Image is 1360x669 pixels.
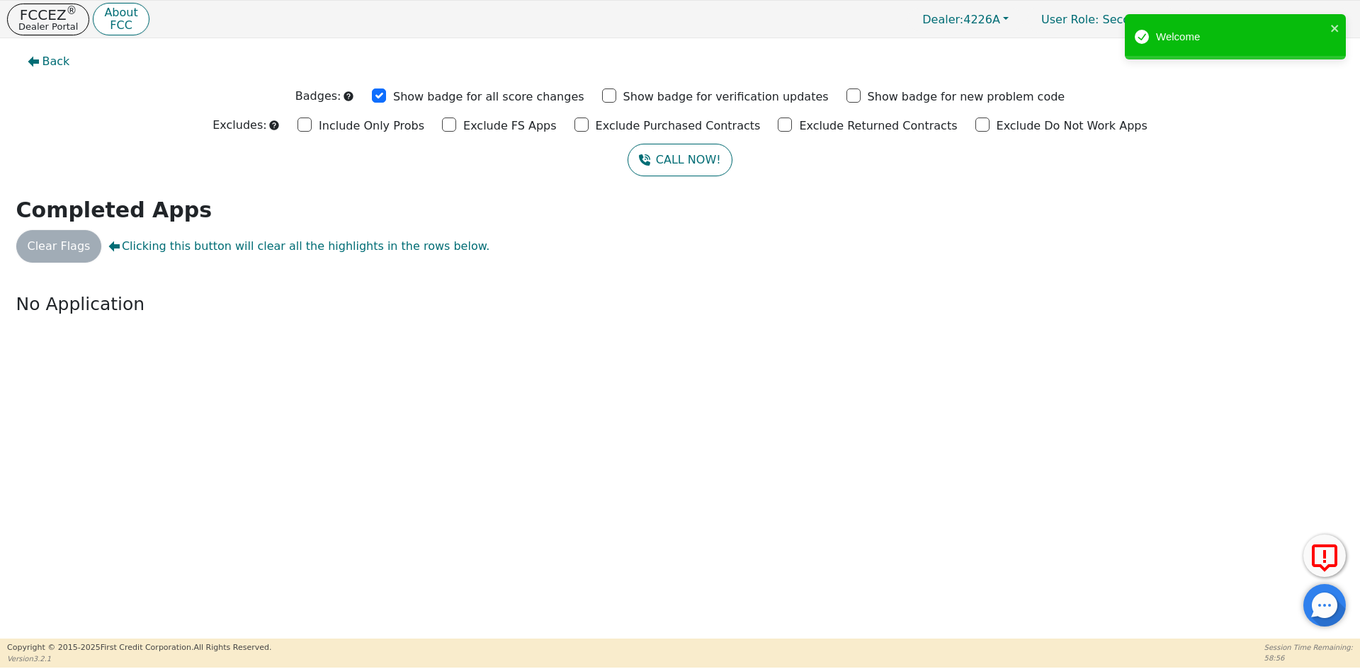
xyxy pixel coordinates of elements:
button: CALL NOW! [628,144,732,176]
p: Version 3.2.1 [7,653,271,664]
p: Session Time Remaining: [1264,642,1353,653]
p: Dealer Portal [18,22,78,31]
span: All Rights Reserved. [193,643,271,652]
button: Back [16,45,81,78]
p: Copyright © 2015- 2025 First Credit Corporation. [7,642,271,654]
sup: ® [67,4,77,17]
p: Show badge for new problem code [868,88,1065,105]
p: Badges: [295,88,341,105]
p: Show badge for verification updates [623,88,829,105]
button: FCCEZ®Dealer Portal [7,4,89,35]
p: No Application [16,291,1344,318]
span: Dealer: [922,13,963,26]
p: Exclude FS Apps [463,118,557,135]
p: Include Only Probs [319,118,424,135]
a: User Role: Secondary [1027,6,1177,33]
p: Excludes: [212,117,266,134]
p: Show badge for all score changes [393,88,584,105]
p: FCCEZ [18,8,78,22]
p: 58:56 [1264,653,1353,663]
div: Welcome [1156,29,1326,45]
p: Exclude Do Not Work Apps [997,118,1147,135]
strong: Completed Apps [16,198,212,222]
button: Report Error to FCC [1303,534,1346,577]
p: About [104,7,137,18]
span: User Role : [1041,13,1099,26]
p: FCC [104,20,137,31]
p: Secondary [1027,6,1177,33]
span: Back [42,53,70,70]
span: 4226A [922,13,1000,26]
button: 4226A:[PERSON_NAME] [1180,8,1353,30]
button: close [1330,20,1340,36]
span: Clicking this button will clear all the highlights in the rows below. [108,238,489,255]
p: Exclude Returned Contracts [799,118,957,135]
p: Exclude Purchased Contracts [596,118,761,135]
button: AboutFCC [93,3,149,36]
button: Dealer:4226A [907,8,1024,30]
